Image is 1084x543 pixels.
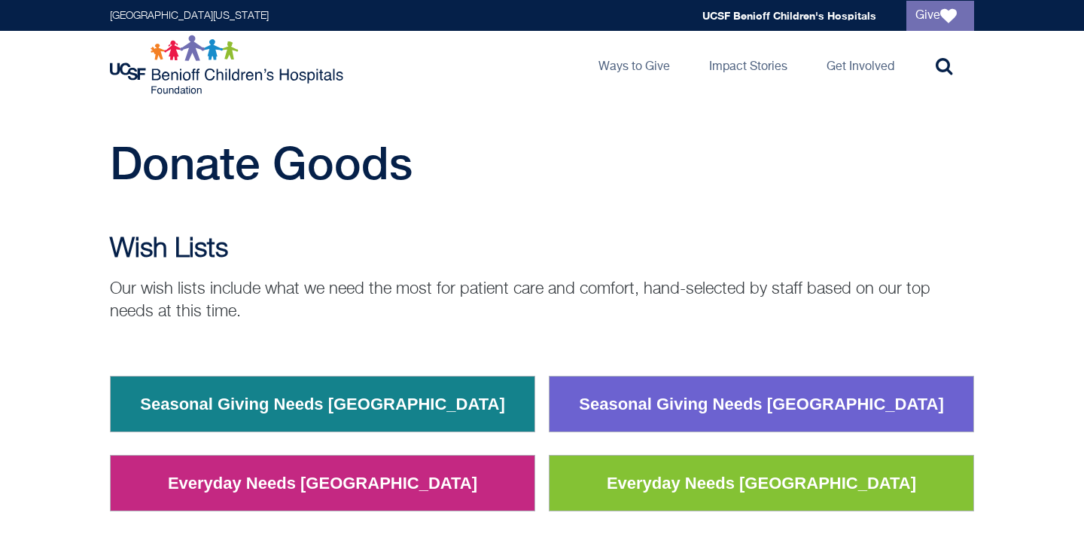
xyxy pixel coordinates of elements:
a: Ways to Give [586,31,682,99]
a: UCSF Benioff Children's Hospitals [702,9,876,22]
img: Logo for UCSF Benioff Children's Hospitals Foundation [110,35,347,95]
a: Get Involved [815,31,906,99]
a: Everyday Needs [GEOGRAPHIC_DATA] [595,464,927,503]
a: Everyday Needs [GEOGRAPHIC_DATA] [157,464,489,503]
a: Impact Stories [697,31,799,99]
h2: Wish Lists [110,234,974,264]
span: Donate Goods [110,136,413,189]
a: Give [906,1,974,31]
p: Our wish lists include what we need the most for patient care and comfort, hand-selected by staff... [110,278,974,323]
a: Seasonal Giving Needs [GEOGRAPHIC_DATA] [129,385,516,424]
a: [GEOGRAPHIC_DATA][US_STATE] [110,11,269,21]
a: Seasonal Giving Needs [GEOGRAPHIC_DATA] [568,385,955,424]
